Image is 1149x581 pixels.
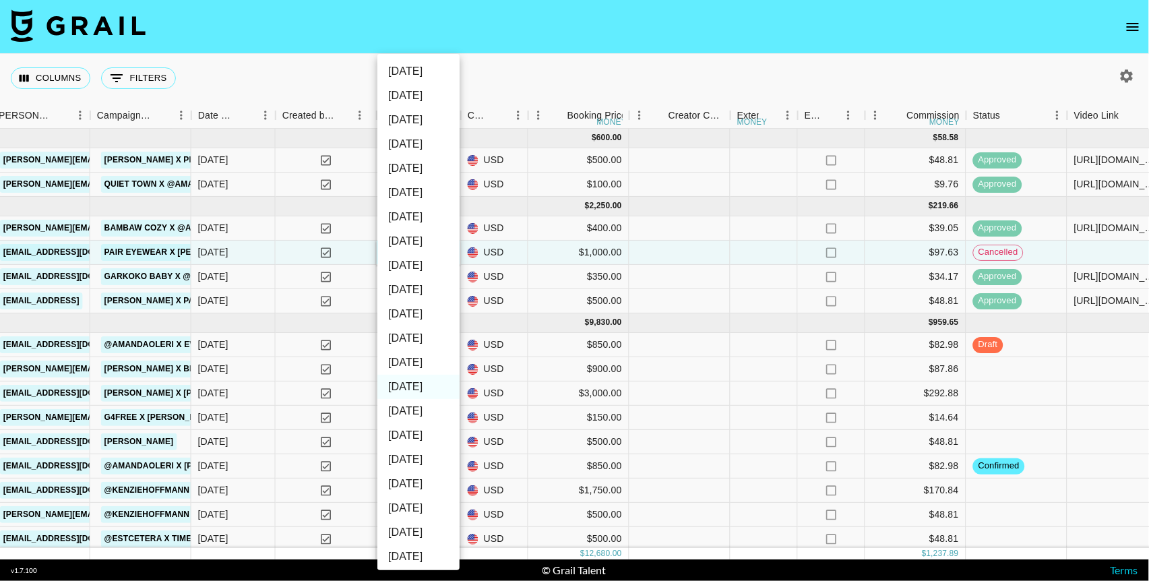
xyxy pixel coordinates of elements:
li: [DATE] [377,472,460,496]
li: [DATE] [377,399,460,423]
li: [DATE] [377,278,460,302]
li: [DATE] [377,423,460,448]
li: [DATE] [377,205,460,229]
li: [DATE] [377,156,460,181]
li: [DATE] [377,350,460,375]
li: [DATE] [377,496,460,520]
li: [DATE] [377,375,460,399]
li: [DATE] [377,59,460,84]
li: [DATE] [377,448,460,472]
li: [DATE] [377,229,460,253]
li: [DATE] [377,84,460,108]
li: [DATE] [377,132,460,156]
li: [DATE] [377,520,460,545]
li: [DATE] [377,181,460,205]
li: [DATE] [377,326,460,350]
li: [DATE] [377,253,460,278]
li: [DATE] [377,545,460,569]
li: [DATE] [377,108,460,132]
li: [DATE] [377,302,460,326]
